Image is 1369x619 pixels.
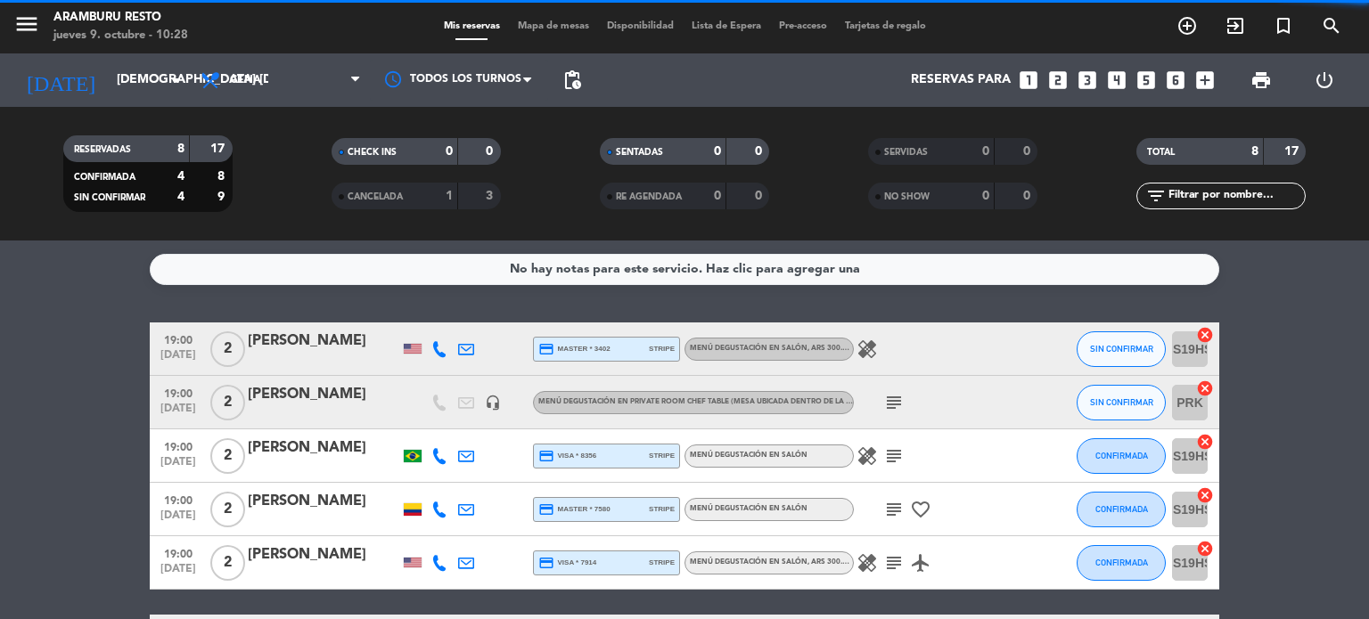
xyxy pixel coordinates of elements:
[714,145,721,158] strong: 0
[538,448,554,464] i: credit_card
[177,191,184,203] strong: 4
[485,395,501,411] i: headset_mic
[683,21,770,31] span: Lista de Espera
[1017,69,1040,92] i: looks_one
[538,555,596,571] span: visa * 7914
[883,499,905,520] i: subject
[884,192,930,201] span: NO SHOW
[616,192,682,201] span: RE AGENDADA
[538,341,554,357] i: credit_card
[1196,540,1214,558] i: cancel
[248,543,399,566] div: [PERSON_NAME]
[486,190,496,202] strong: 3
[649,343,675,354] span: stripe
[210,331,245,367] span: 2
[857,552,878,574] i: healing
[435,21,509,31] span: Mis reservas
[1090,344,1153,354] span: SIN CONFIRMAR
[248,383,399,406] div: [PERSON_NAME]
[770,21,836,31] span: Pre-acceso
[1193,69,1217,92] i: add_box
[156,382,201,403] span: 19:00
[883,392,905,413] i: subject
[1284,145,1302,158] strong: 17
[1023,145,1034,158] strong: 0
[156,542,201,563] span: 19:00
[1095,451,1148,460] span: CONFIRMADA
[1292,53,1356,107] div: LOG OUT
[982,190,989,202] strong: 0
[1196,379,1214,397] i: cancel
[1076,69,1099,92] i: looks_3
[1167,186,1305,206] input: Filtrar por nombre...
[177,143,184,155] strong: 8
[446,145,453,158] strong: 0
[509,21,598,31] span: Mapa de mesas
[538,501,611,517] span: master * 7580
[538,555,554,571] i: credit_card
[248,490,399,513] div: [PERSON_NAME]
[690,345,856,352] span: Menú degustación en salón
[910,499,931,520] i: favorite_border
[230,74,261,86] span: Cena
[156,509,201,530] span: [DATE]
[13,11,40,37] i: menu
[1273,15,1294,37] i: turned_in_not
[649,503,675,515] span: stripe
[210,545,245,581] span: 2
[562,69,583,91] span: pending_actions
[714,190,721,202] strong: 0
[1196,486,1214,504] i: cancel
[690,558,856,566] span: Menú degustación en salón
[1095,558,1148,567] span: CONFIRMADA
[982,145,989,158] strong: 0
[616,148,663,157] span: SENTADAS
[248,330,399,353] div: [PERSON_NAME]
[538,341,611,357] span: master * 3402
[598,21,683,31] span: Disponibilidad
[1135,69,1158,92] i: looks_5
[1196,326,1214,344] i: cancel
[649,450,675,461] span: stripe
[1225,15,1246,37] i: exit_to_app
[1023,190,1034,202] strong: 0
[538,398,925,405] span: Menú degustación en Private Room Chef Table (mesa ubicada dentro de la cocina)
[166,69,187,91] i: arrow_drop_down
[1077,385,1166,420] button: SIN CONFIRMAR
[649,557,675,568] span: stripe
[446,190,453,202] strong: 1
[1046,69,1070,92] i: looks_two
[13,11,40,44] button: menu
[807,558,856,566] span: , ARS 300.000
[156,489,201,509] span: 19:00
[857,445,878,467] i: healing
[53,9,188,27] div: Aramburu Resto
[156,403,201,423] span: [DATE]
[538,501,554,517] i: credit_card
[177,170,184,183] strong: 4
[1176,15,1198,37] i: add_circle_outline
[807,345,856,352] span: , ARS 300.000
[1077,438,1166,474] button: CONFIRMADA
[1321,15,1342,37] i: search
[1095,504,1148,514] span: CONFIRMADA
[1164,69,1187,92] i: looks_6
[156,349,201,370] span: [DATE]
[217,191,228,203] strong: 9
[1251,145,1258,158] strong: 8
[538,448,596,464] span: visa * 8356
[1314,69,1335,91] i: power_settings_new
[755,145,766,158] strong: 0
[248,436,399,460] div: [PERSON_NAME]
[156,436,201,456] span: 19:00
[348,192,403,201] span: CANCELADA
[210,385,245,420] span: 2
[210,143,228,155] strong: 17
[486,145,496,158] strong: 0
[348,148,397,157] span: CHECK INS
[1105,69,1128,92] i: looks_4
[1077,545,1166,581] button: CONFIRMADA
[210,492,245,527] span: 2
[53,27,188,45] div: jueves 9. octubre - 10:28
[690,452,807,459] span: Menú degustación en salón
